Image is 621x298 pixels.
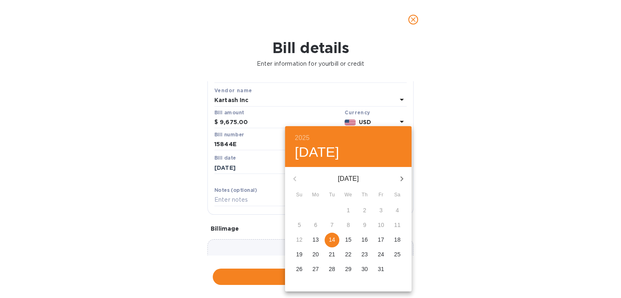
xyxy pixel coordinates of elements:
[374,233,388,247] button: 17
[308,191,323,199] span: Mo
[361,265,368,273] p: 30
[374,191,388,199] span: Fr
[296,265,303,273] p: 26
[378,265,384,273] p: 31
[308,262,323,277] button: 27
[325,247,339,262] button: 21
[312,236,319,244] p: 13
[308,233,323,247] button: 13
[292,262,307,277] button: 26
[357,247,372,262] button: 23
[357,191,372,199] span: Th
[325,233,339,247] button: 14
[325,262,339,277] button: 28
[341,191,356,199] span: We
[394,250,401,258] p: 25
[341,233,356,247] button: 15
[312,265,319,273] p: 27
[390,247,405,262] button: 25
[345,250,352,258] p: 22
[345,236,352,244] p: 15
[357,233,372,247] button: 16
[378,236,384,244] p: 17
[361,236,368,244] p: 16
[341,247,356,262] button: 22
[295,144,339,161] button: [DATE]
[308,247,323,262] button: 20
[357,262,372,277] button: 30
[305,174,392,184] p: [DATE]
[325,191,339,199] span: Tu
[390,191,405,199] span: Sa
[296,250,303,258] p: 19
[394,236,401,244] p: 18
[378,250,384,258] p: 24
[329,250,335,258] p: 21
[329,236,335,244] p: 14
[374,247,388,262] button: 24
[312,250,319,258] p: 20
[292,247,307,262] button: 19
[341,262,356,277] button: 29
[292,191,307,199] span: Su
[345,265,352,273] p: 29
[361,250,368,258] p: 23
[295,132,309,144] button: 2025
[390,233,405,247] button: 18
[374,262,388,277] button: 31
[329,265,335,273] p: 28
